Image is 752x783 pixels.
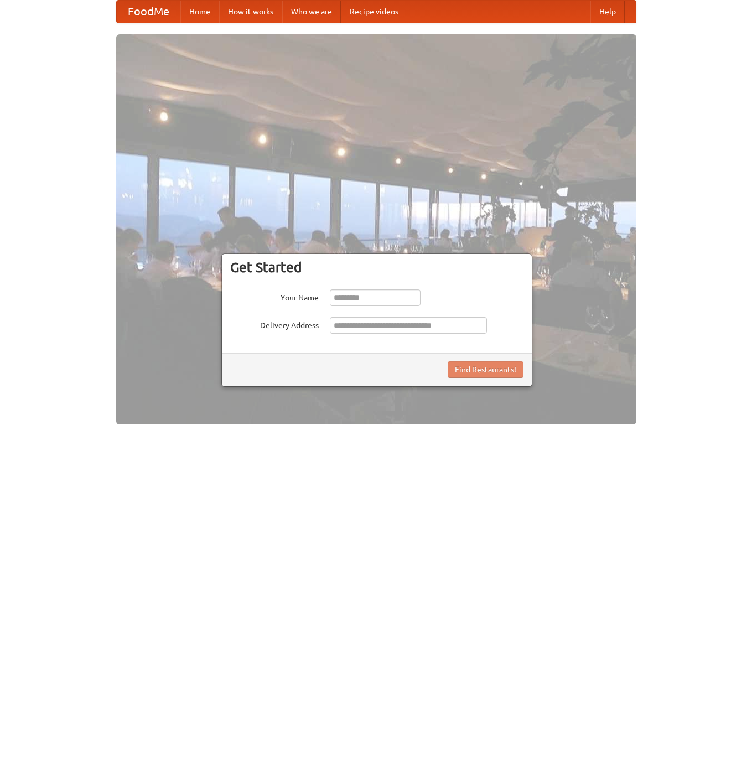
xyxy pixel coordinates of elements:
[117,1,180,23] a: FoodMe
[180,1,219,23] a: Home
[230,259,523,276] h3: Get Started
[341,1,407,23] a: Recipe videos
[282,1,341,23] a: Who we are
[230,289,319,303] label: Your Name
[219,1,282,23] a: How it works
[230,317,319,331] label: Delivery Address
[590,1,625,23] a: Help
[448,361,523,378] button: Find Restaurants!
